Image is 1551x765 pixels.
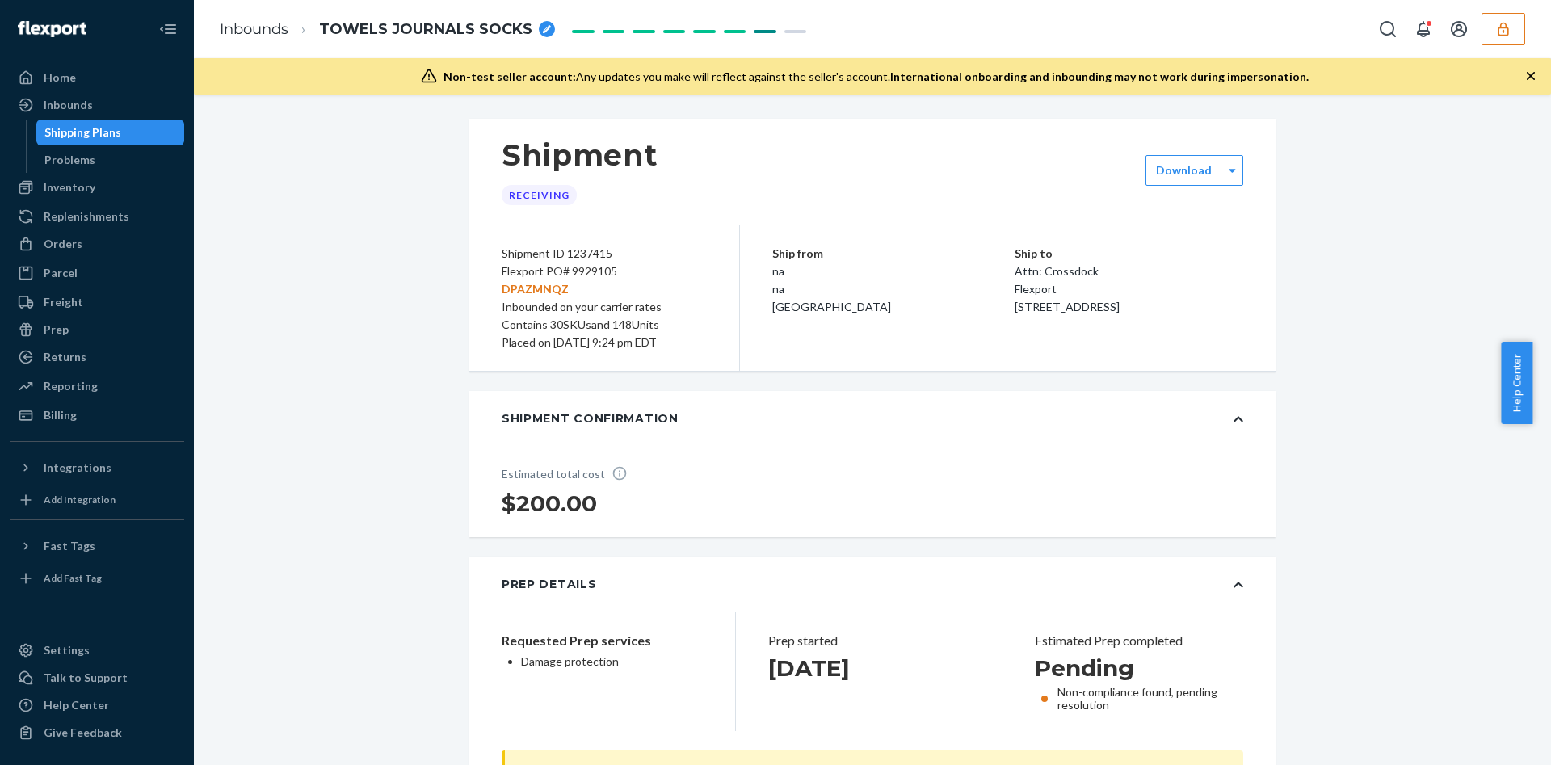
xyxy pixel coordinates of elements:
div: Replenishments [44,208,129,225]
a: Help Center [10,692,184,718]
a: Parcel [10,260,184,286]
iframe: Opens a widget where you can chat to one of our agents [1448,717,1535,757]
div: Shipment ID 1237415 [502,245,707,263]
ol: breadcrumbs [207,6,568,53]
h1: $200.00 [502,489,639,518]
button: Talk to Support [10,665,184,691]
a: Replenishments [10,204,184,229]
h1: Shipment [502,138,658,172]
div: Placed on [DATE] 9:24 pm EDT [502,334,707,351]
label: Download [1156,162,1212,179]
div: Flexport PO# 9929105 [502,263,707,298]
span: [STREET_ADDRESS] [1015,300,1120,313]
div: Inbounded on your carrier rates [502,298,707,316]
img: Flexport logo [18,21,86,37]
div: Give Feedback [44,725,122,741]
a: Inventory [10,174,184,200]
a: Problems [36,147,185,173]
div: Help Center [44,697,109,713]
p: Attn: Crossdock [1015,263,1243,280]
button: Open account menu [1443,13,1475,45]
button: Give Feedback [10,720,184,746]
div: Inventory [44,179,95,195]
div: Settings [44,642,90,658]
a: Freight [10,289,184,315]
div: Any updates you make will reflect against the seller's account. [443,69,1309,85]
a: Inbounds [10,92,184,118]
button: Open notifications [1407,13,1440,45]
header: Estimated Prep completed [1035,631,1235,650]
h2: [DATE] [768,654,969,683]
div: Parcel [44,265,78,281]
div: Shipping Plans [44,124,121,141]
a: Orders [10,231,184,257]
div: Problems [44,152,95,168]
p: DPAZMNQZ [502,280,707,298]
span: International onboarding and inbounding may not work during impersonation. [890,69,1309,83]
a: Inbounds [220,20,288,38]
a: Reporting [10,373,184,399]
p: Flexport [1015,280,1243,298]
span: TOWELS JOURNALS SOCKS [319,19,532,40]
div: Prep Details [502,576,596,592]
div: Fast Tags [44,538,95,554]
div: Add Integration [44,493,116,506]
div: Receiving [502,185,577,205]
div: Integrations [44,460,111,476]
button: Fast Tags [10,533,184,559]
a: Add Fast Tag [10,565,184,591]
button: Help Center [1501,342,1532,424]
div: Talk to Support [44,670,128,686]
span: na na [GEOGRAPHIC_DATA] [772,264,891,313]
p: Damage protection [521,654,703,670]
a: Add Integration [10,487,184,513]
h2: Pending [1035,654,1235,683]
span: Non-test seller account: [443,69,576,83]
div: Returns [44,349,86,365]
div: Freight [44,294,83,310]
a: Home [10,65,184,90]
header: Prep started [768,631,969,650]
div: Shipment Confirmation [502,410,679,427]
div: Orders [44,236,82,252]
button: Close Navigation [152,13,184,45]
a: Shipping Plans [36,120,185,145]
div: Reporting [44,378,98,394]
button: Open Search Box [1372,13,1404,45]
div: Contains 30 SKUs and 148 Units [502,316,707,334]
div: Add Fast Tag [44,571,102,585]
div: Billing [44,407,77,423]
p: Requested Prep services [502,631,703,650]
div: Non-compliance found, pending resolution [1035,686,1235,712]
a: Returns [10,344,184,370]
div: Home [44,69,76,86]
button: Integrations [10,455,184,481]
div: Prep [44,322,69,338]
div: Inbounds [44,97,93,113]
p: Ship from [772,245,1015,263]
a: Billing [10,402,184,428]
a: Settings [10,637,184,663]
p: Estimated total cost [502,465,639,482]
a: Prep [10,317,184,343]
p: Ship to [1015,245,1243,263]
